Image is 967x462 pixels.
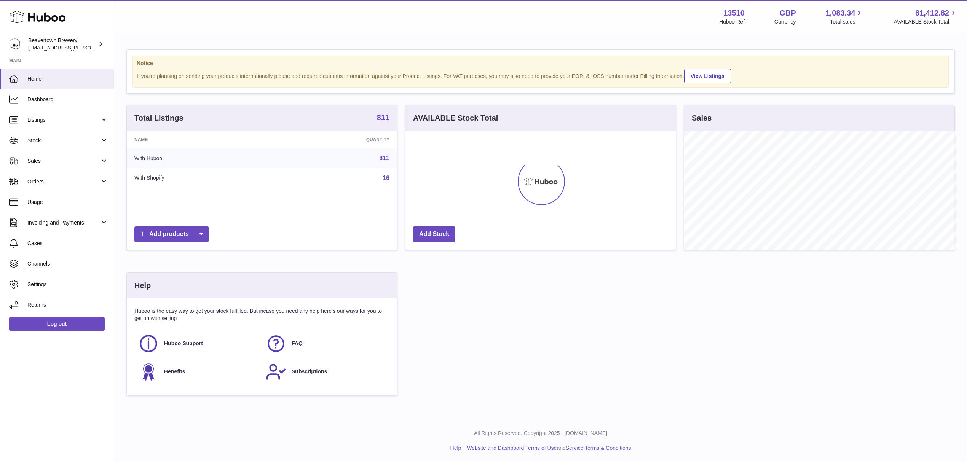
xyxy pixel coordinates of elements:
h3: Sales [692,113,712,123]
td: With Shopify [127,168,273,188]
a: 1,083.34 Total sales [826,8,864,25]
a: Benefits [138,362,258,382]
a: Add Stock [413,226,455,242]
a: Service Terms & Conditions [566,445,631,451]
li: and [464,444,631,452]
a: Add products [134,226,209,242]
span: 81,412.82 [915,8,949,18]
td: With Huboo [127,148,273,168]
span: Total sales [830,18,864,25]
a: Log out [9,317,105,331]
span: FAQ [292,340,303,347]
div: Currency [774,18,796,25]
strong: 811 [377,114,389,121]
h3: Help [134,280,151,291]
a: 811 [377,114,389,123]
div: Huboo Ref [719,18,745,25]
span: AVAILABLE Stock Total [894,18,958,25]
a: 81,412.82 AVAILABLE Stock Total [894,8,958,25]
strong: GBP [779,8,796,18]
p: Huboo is the easy way to get your stock fulfilled. But incase you need any help here's our ways f... [134,307,389,322]
span: Stock [27,137,100,144]
span: Cases [27,240,108,247]
a: 16 [383,175,389,181]
p: All Rights Reserved. Copyright 2025 - [DOMAIN_NAME] [120,430,961,437]
a: View Listings [684,69,731,83]
span: Listings [27,116,100,124]
a: 811 [379,155,389,161]
a: FAQ [266,333,386,354]
span: Channels [27,260,108,268]
span: Benefits [164,368,185,375]
span: Orders [27,178,100,185]
span: Home [27,75,108,83]
div: Beavertown Brewery [28,37,97,51]
span: Invoicing and Payments [27,219,100,226]
span: Settings [27,281,108,288]
span: Dashboard [27,96,108,103]
strong: Notice [137,60,945,67]
span: Usage [27,199,108,206]
a: Huboo Support [138,333,258,354]
div: If you're planning on sending your products internationally please add required customs informati... [137,68,945,83]
th: Name [127,131,273,148]
span: Subscriptions [292,368,327,375]
h3: Total Listings [134,113,184,123]
span: Huboo Support [164,340,203,347]
a: Website and Dashboard Terms of Use [467,445,557,451]
th: Quantity [273,131,397,148]
span: Sales [27,158,100,165]
a: Subscriptions [266,362,386,382]
span: 1,083.34 [826,8,855,18]
span: Returns [27,301,108,309]
span: [EMAIL_ADDRESS][PERSON_NAME][DOMAIN_NAME] [28,45,153,51]
img: kit.lowe@beavertownbrewery.co.uk [9,38,21,50]
strong: 13510 [723,8,745,18]
a: Help [450,445,461,451]
h3: AVAILABLE Stock Total [413,113,498,123]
